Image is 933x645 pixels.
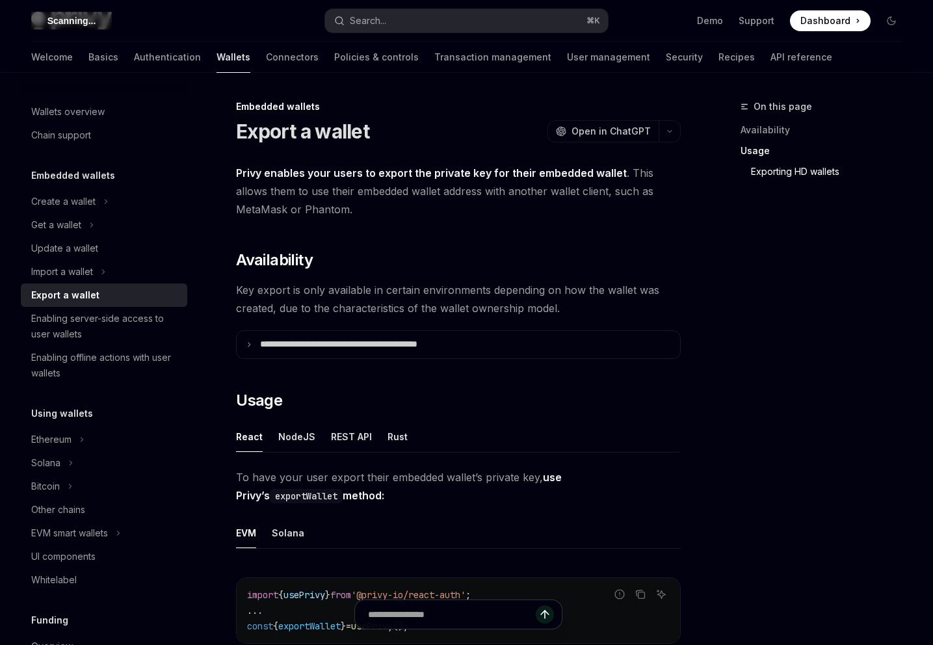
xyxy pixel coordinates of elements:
[31,12,112,30] a: dark logoScanning...
[236,166,627,179] strong: Privy enables your users to export the private key for their embedded wallet
[278,589,283,601] span: {
[278,421,315,452] div: NodeJS
[368,600,536,629] input: Ask a question...
[697,14,723,27] a: Demo
[31,350,179,381] div: Enabling offline actions with user wallets
[325,9,609,33] button: Open search
[31,479,60,494] div: Bitcoin
[434,42,551,73] a: Transaction management
[21,346,187,385] a: Enabling offline actions with user wallets
[21,260,187,283] button: Toggle Import a wallet section
[236,281,681,317] span: Key export is only available in certain environments depending on how the wallet was created, due...
[330,589,351,601] span: from
[325,589,330,601] span: }
[31,168,115,183] h5: Embedded wallets
[741,161,912,182] a: Exporting HD wallets
[31,12,112,30] div: Scanning...
[632,586,649,603] button: Copy the contents from the code block
[31,525,108,541] div: EVM smart wallets
[567,42,650,73] a: User management
[21,100,187,124] a: Wallets overview
[21,124,187,147] a: Chain support
[350,13,386,29] div: Search...
[236,421,263,452] div: React
[547,120,659,142] button: Open in ChatGPT
[536,605,554,624] button: Send message
[21,475,187,498] button: Toggle Bitcoin section
[21,307,187,346] a: Enabling server-side access to user wallets
[739,14,774,27] a: Support
[741,120,912,140] a: Availability
[572,125,651,138] span: Open in ChatGPT
[21,498,187,521] a: Other chains
[466,589,471,601] span: ;
[31,455,60,471] div: Solana
[31,549,96,564] div: UI components
[134,42,201,73] a: Authentication
[266,42,319,73] a: Connectors
[586,16,600,26] span: ⌘ K
[31,432,72,447] div: Ethereum
[21,283,187,307] a: Export a wallet
[31,42,73,73] a: Welcome
[754,99,812,114] span: On this page
[236,250,313,270] span: Availability
[21,213,187,237] button: Toggle Get a wallet section
[247,589,278,601] span: import
[236,518,256,548] div: EVM
[351,589,466,601] span: '@privy-io/react-auth'
[666,42,703,73] a: Security
[388,421,408,452] div: Rust
[236,468,681,505] span: To have your user export their embedded wallet’s private key,
[272,518,304,548] div: Solana
[881,10,902,31] button: Toggle dark mode
[236,164,681,218] span: . This allows them to use their embedded wallet address with another wallet client, such as MetaM...
[31,311,179,342] div: Enabling server-side access to user wallets
[270,489,343,503] code: exportWallet
[21,190,187,213] button: Toggle Create a wallet section
[21,521,187,545] button: Toggle EVM smart wallets section
[236,471,562,502] strong: use Privy’s method:
[31,217,81,233] div: Get a wallet
[236,390,282,411] span: Usage
[88,42,118,73] a: Basics
[236,120,369,143] h1: Export a wallet
[31,104,105,120] div: Wallets overview
[31,406,93,421] h5: Using wallets
[31,194,96,209] div: Create a wallet
[790,10,871,31] a: Dashboard
[334,42,419,73] a: Policies & controls
[31,502,85,518] div: Other chains
[653,586,670,603] button: Ask AI
[31,264,93,280] div: Import a wallet
[331,421,372,452] div: REST API
[283,589,325,601] span: usePrivy
[21,568,187,592] a: Whitelabel
[800,14,850,27] span: Dashboard
[718,42,755,73] a: Recipes
[31,287,99,303] div: Export a wallet
[21,428,187,451] button: Toggle Ethereum section
[236,100,681,113] div: Embedded wallets
[31,127,91,143] div: Chain support
[611,586,628,603] button: Report incorrect code
[21,545,187,568] a: UI components
[217,42,250,73] a: Wallets
[770,42,832,73] a: API reference
[31,612,68,628] h5: Funding
[741,140,912,161] a: Usage
[21,451,187,475] button: Toggle Solana section
[31,572,77,588] div: Whitelabel
[21,237,187,260] a: Update a wallet
[31,241,98,256] div: Update a wallet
